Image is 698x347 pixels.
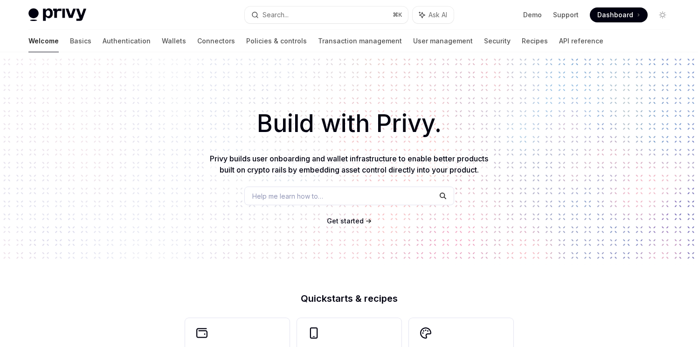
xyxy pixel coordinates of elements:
a: Connectors [197,30,235,52]
a: Authentication [103,30,151,52]
a: API reference [559,30,603,52]
a: Dashboard [590,7,648,22]
button: Search...⌘K [245,7,408,23]
span: Get started [327,217,364,225]
a: Support [553,10,579,20]
span: Privy builds user onboarding and wallet infrastructure to enable better products built on crypto ... [210,154,488,174]
h2: Quickstarts & recipes [185,294,513,303]
span: ⌘ K [393,11,402,19]
span: Ask AI [428,10,447,20]
a: Recipes [522,30,548,52]
button: Ask AI [413,7,454,23]
a: Security [484,30,511,52]
a: Get started [327,216,364,226]
span: Help me learn how to… [252,191,323,201]
a: Basics [70,30,91,52]
a: Policies & controls [246,30,307,52]
a: Welcome [28,30,59,52]
img: light logo [28,8,86,21]
a: Transaction management [318,30,402,52]
h1: Build with Privy. [15,105,683,142]
button: Toggle dark mode [655,7,670,22]
span: Dashboard [597,10,633,20]
div: Search... [263,9,289,21]
a: Wallets [162,30,186,52]
a: Demo [523,10,542,20]
a: User management [413,30,473,52]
